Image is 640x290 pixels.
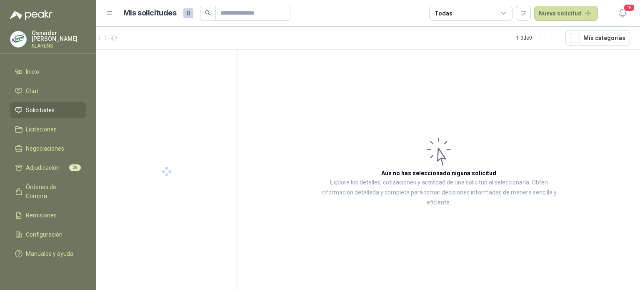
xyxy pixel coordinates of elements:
span: 28 [69,164,81,171]
p: Explora los detalles, cotizaciones y actividad de una solicitud al seleccionarla. Obtén informaci... [321,178,557,208]
span: Manuales y ayuda [26,249,73,258]
span: Inicio [26,67,39,76]
span: Remisiones [26,211,57,220]
span: search [205,10,211,16]
a: Licitaciones [10,121,86,137]
div: 1 - 0 de 0 [516,31,559,45]
span: 0 [183,8,193,18]
button: 18 [615,6,630,21]
span: Negociaciones [26,144,64,153]
h1: Mis solicitudes [123,7,177,19]
div: Todas [435,9,452,18]
span: Chat [26,86,38,96]
a: Manuales y ayuda [10,246,86,262]
span: Configuración [26,230,62,239]
a: Negociaciones [10,141,86,156]
button: Nueva solicitud [534,6,598,21]
p: Osnaider [PERSON_NAME] [32,30,86,42]
span: Adjudicación [26,163,60,172]
a: Órdenes de Compra [10,179,86,204]
a: Remisiones [10,207,86,223]
a: Chat [10,83,86,99]
img: Company Logo [10,31,26,47]
h3: Aún no has seleccionado niguna solicitud [381,169,496,178]
p: KLARENS [32,43,86,48]
span: Solicitudes [26,106,55,115]
a: Inicio [10,64,86,80]
a: Adjudicación28 [10,160,86,176]
a: Configuración [10,227,86,242]
span: Órdenes de Compra [26,182,78,201]
button: Mís categorías [565,30,630,46]
span: Licitaciones [26,125,57,134]
a: Solicitudes [10,102,86,118]
span: 18 [623,4,635,12]
img: Logo peakr [10,10,52,20]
